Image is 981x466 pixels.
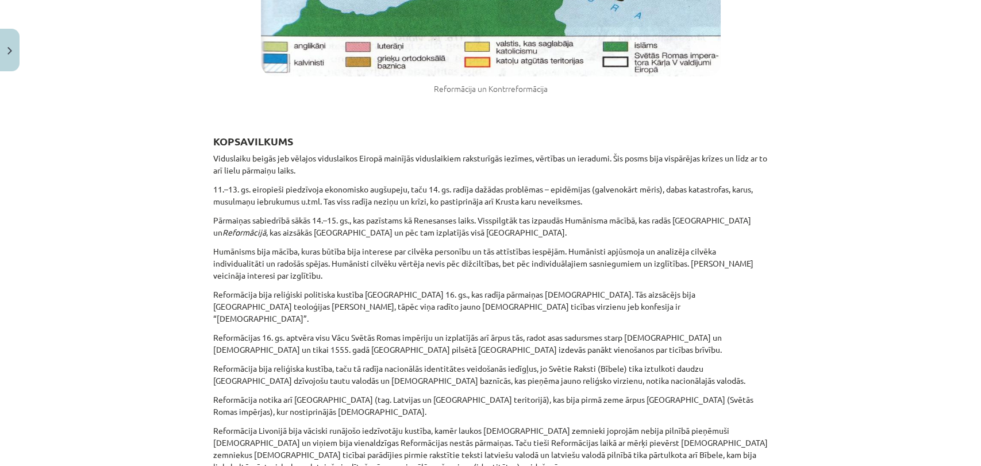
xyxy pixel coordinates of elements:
[213,214,768,238] p: Pārmaiņas sabiedrībā sākās 14.–15. gs., kas pazīstams kā Renesanses laiks. Visspilgtāk tas izpaud...
[213,332,768,356] p: Reformācijas 16. gs. aptvēra visu Vācu Svētās Romas impēriju un izplatījās arī ārpus tās, radot a...
[213,83,768,95] figcaption: Reformācija un Kontrreformācija
[213,183,768,207] p: 11.–13. gs. eiropieši piedzīvoja ekonomisko augšupeju, taču 14. gs. radīja dažādas problēmas – ep...
[213,134,293,148] b: KOPSAVILKUMS
[7,47,12,55] img: icon-close-lesson-0947bae3869378f0d4975bcd49f059093ad1ed9edebbc8119c70593378902aed.svg
[213,288,768,325] p: Reformācija bija reliģiski politiska kustība [GEOGRAPHIC_DATA] 16. gs., kas radīja pārmaiņas [DEM...
[213,245,768,282] p: Humānisms bija mācība, kuras būtība bija interese par cilvēka personību un tās attīstības iespējā...
[213,394,768,418] p: Reformācija notika arī [GEOGRAPHIC_DATA] (tag. Latvijas un [GEOGRAPHIC_DATA] teritorijā), kas bij...
[213,152,768,176] p: Viduslaiku beigās jeb vēlajos viduslaikos Eiropā mainījās viduslaikiem raksturīgās iezīmes, vērtī...
[213,363,768,387] p: Reformācija bija reliģiska kustība, taču tā radīja nacionālās identitātes veidošanās iedīgļus, jo...
[222,227,266,237] i: Reformācijā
